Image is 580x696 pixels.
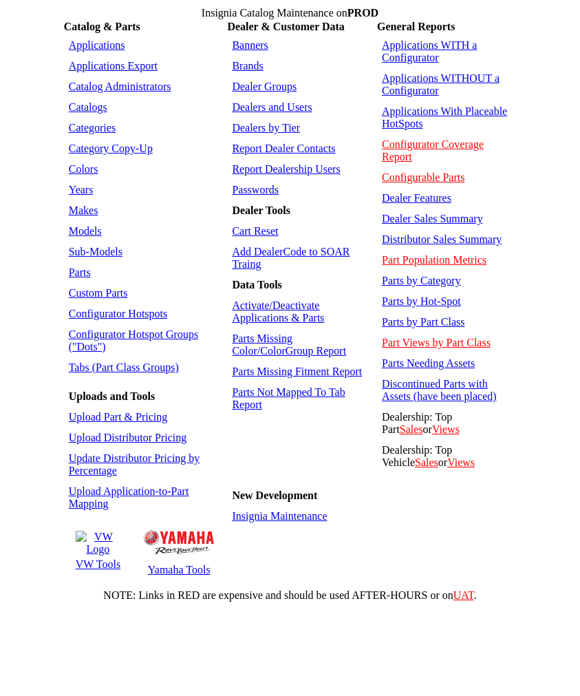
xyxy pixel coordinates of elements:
a: Dealers by Tier [232,122,300,134]
a: Views [432,423,460,435]
a: Makes [69,204,98,216]
a: Passwords [232,184,279,196]
a: Applications WITH a Configurator [382,39,477,63]
a: Parts by Category [382,275,461,286]
img: VW Logo [76,531,120,556]
a: Activate/Deactivate Applications & Parts [232,299,324,324]
a: Report Dealer Contacts [232,143,335,154]
a: Insignia Maintenance [232,510,327,522]
a: Parts Missing Fitment Report [232,366,362,377]
b: Dealer Tools [232,204,290,216]
a: Add DealerCode to SOAR Traing [232,246,350,270]
a: Views [447,456,475,468]
a: Banners [232,39,268,51]
b: Uploads and Tools [69,390,155,402]
a: Parts by Hot-Spot [382,295,461,307]
b: Catalog & Parts [64,21,140,32]
a: Parts by Part Class [382,316,464,328]
a: Report Dealership Users [232,163,340,175]
a: Applications WITHOUT a Configurator [382,72,500,96]
a: UAT [453,589,474,601]
a: Parts Missing Color/ColorGroup Report [232,333,346,357]
a: Categories [69,122,116,134]
td: VW Tools [75,558,121,571]
a: VW Logo VW Tools [74,529,122,573]
a: Parts [69,266,91,278]
a: Configurator Hotspot Groups ("Dots") [69,328,198,352]
a: Dealer Groups [232,81,297,92]
a: Discontinued Parts with Assets (have been placed) [382,378,497,402]
a: Sales [400,423,423,435]
a: Dealer Features [382,192,451,204]
a: Models [69,225,102,237]
a: Custom Parts [69,287,128,299]
span: PROD [347,7,378,19]
a: Brands [232,60,263,72]
a: Colors [69,163,98,175]
a: Yamaha Logo Yamaha Tools [142,523,216,578]
b: Dealer & Customer Data [227,21,344,32]
a: Years [69,184,94,196]
a: Parts Not Mapped To Tab Report [232,386,345,410]
a: Category Copy-Up [69,143,153,154]
a: Part Views by Part Class [382,337,491,348]
a: Parts Needing Assets [382,357,475,369]
a: Sales [415,456,438,468]
td: Dealership: Top Vehicle or [378,441,515,472]
a: Applications With Placeable HotSpots [382,105,507,129]
a: Catalogs [69,101,107,113]
a: Dealer Sales Summary [382,213,483,224]
a: Tabs (Part Class Groups) [69,361,179,373]
a: Dealers and Users [232,101,312,113]
b: General Reports [377,21,455,32]
a: Configurator Hotspots [69,308,168,319]
a: Configurable Parts [382,171,464,183]
td: Insignia Catalog Maintenance on [64,7,517,19]
a: Update Distributor Pricing by Percentage [69,452,200,476]
td: Yamaha Tools [143,563,215,577]
a: Configurator Coverage Report [382,138,484,162]
td: Dealership: Top Part or [378,408,515,439]
a: Distributor Sales Summary [382,233,502,245]
a: Catalog Administrators [69,81,171,92]
a: Part Population Metrics [382,254,486,266]
img: Yamaha Logo [144,530,214,554]
a: Upload Application-to-Part Mapping [69,485,189,509]
a: Cart Reset [232,225,278,237]
b: New Development [232,489,317,501]
a: Upload Part & Pricing [69,411,168,423]
b: Data Tools [232,279,281,291]
div: NOTE: Links in RED are expensive and should be used AFTER-HOURS or on . [6,589,574,602]
a: Applications Export [69,60,158,72]
a: Sub-Models [69,246,122,257]
a: Upload Distributor Pricing [69,432,187,443]
a: Applications [69,39,125,51]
